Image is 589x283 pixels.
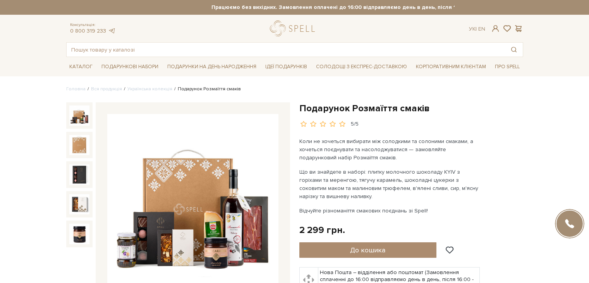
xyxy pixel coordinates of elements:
p: Що ви знайдете в наборі: плитку молочного шоколаду KYIV з горіхами та меренгою, тягучу карамель, ... [299,168,481,200]
img: Подарунок Розмаїття смаків [69,105,89,126]
li: Подарунок Розмаїття смаків [172,86,241,93]
h1: Подарунок Розмаїття смаків [299,102,523,114]
img: Подарунок Розмаїття смаків [69,224,89,244]
input: Пошук товару у каталозі [67,43,505,57]
a: Українська колекція [127,86,172,92]
img: Подарунок Розмаїття смаків [69,164,89,185]
span: До кошика [350,246,385,254]
div: Ук [469,26,485,33]
a: Головна [66,86,86,92]
a: logo [270,21,318,36]
div: 5/5 [351,121,359,128]
span: Подарункові набори [98,61,161,73]
p: Відчуйте різноманіття смакових поєднань зі Spell! [299,207,481,215]
span: Консультація: [70,22,116,28]
button: До кошика [299,242,437,258]
a: En [478,26,485,32]
span: Про Spell [492,61,523,73]
a: telegram [108,28,116,34]
span: | [476,26,477,32]
a: 0 800 319 233 [70,28,106,34]
span: Каталог [66,61,96,73]
img: Подарунок Розмаїття смаків [69,194,89,214]
a: Вся продукція [91,86,122,92]
a: Солодощі з експрес-доставкою [313,60,410,73]
p: Коли не хочеться вибирати між солодкими та солоними смаками, а хочеться поєднувати та насолоджува... [299,137,481,162]
button: Пошук товару у каталозі [505,43,523,57]
span: Подарунки на День народження [164,61,259,73]
div: 2 299 грн. [299,224,345,236]
span: Ідеї подарунків [262,61,310,73]
a: Корпоративним клієнтам [413,60,489,73]
img: Подарунок Розмаїття смаків [69,135,89,155]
